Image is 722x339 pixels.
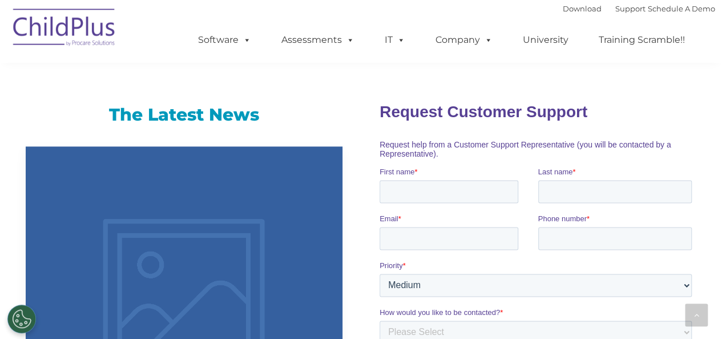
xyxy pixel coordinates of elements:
button: Cookies Settings [7,305,36,333]
a: Schedule A Demo [648,4,715,13]
iframe: Chat Widget [535,216,722,339]
a: Assessments [270,29,366,51]
font: | [563,4,715,13]
img: ChildPlus by Procare Solutions [7,1,122,58]
a: Software [187,29,263,51]
a: Training Scramble!! [587,29,696,51]
a: University [511,29,580,51]
a: Download [563,4,602,13]
span: Last name [159,75,193,84]
span: Phone number [159,122,207,131]
h3: The Latest News [26,103,342,126]
a: Company [424,29,504,51]
a: Support [615,4,646,13]
a: IT [373,29,417,51]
